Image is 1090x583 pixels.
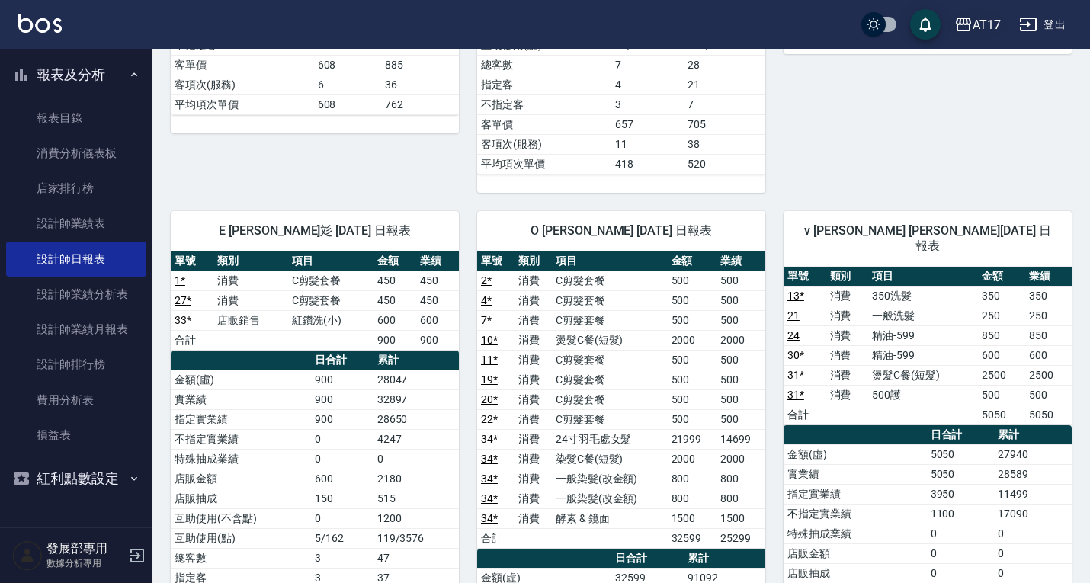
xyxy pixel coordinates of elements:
td: 5050 [1025,405,1072,424]
h5: 發展部專用 [46,541,124,556]
td: 不指定實業績 [171,429,311,449]
th: 項目 [288,251,373,271]
td: 一般染髮(改金額) [552,489,668,508]
th: 累計 [373,351,459,370]
th: 業績 [416,251,459,271]
td: 608 [314,94,382,114]
div: AT17 [973,15,1001,34]
td: 0 [927,563,995,583]
span: v [PERSON_NAME] [PERSON_NAME][DATE] 日報表 [802,223,1053,254]
td: 0 [994,543,1072,563]
td: 600 [978,345,1024,365]
th: 金額 [668,251,717,271]
td: 精油-599 [868,345,978,365]
td: 店販抽成 [784,563,927,583]
td: 合計 [477,528,515,548]
td: 不指定客 [477,94,611,114]
td: 3 [611,94,684,114]
td: 2000 [717,330,765,350]
td: 500 [978,385,1024,405]
img: Logo [18,14,62,33]
td: 500 [1025,385,1072,405]
td: C剪髮套餐 [552,310,668,330]
td: 600 [416,310,459,330]
td: 4 [611,75,684,94]
td: 28047 [373,370,459,389]
td: 350 [978,286,1024,306]
td: 金額(虛) [171,370,311,389]
th: 項目 [552,251,668,271]
td: 850 [1025,325,1072,345]
td: 客項次(服務) [477,134,611,154]
td: C剪髮套餐 [552,350,668,370]
td: 客項次(服務) [171,75,314,94]
td: 精油-599 [868,325,978,345]
td: 2000 [668,449,717,469]
td: 不指定實業績 [784,504,927,524]
th: 單號 [171,251,213,271]
td: 2500 [1025,365,1072,385]
a: 店家排行榜 [6,171,146,206]
td: 消費 [515,489,552,508]
button: AT17 [948,9,1007,40]
a: 設計師業績表 [6,206,146,241]
td: 一般洗髮 [868,306,978,325]
td: 消費 [515,449,552,469]
table: a dense table [477,251,765,549]
td: 0 [311,429,373,449]
td: 21999 [668,429,717,449]
td: 店販抽成 [171,489,311,508]
td: 7 [684,94,765,114]
td: 800 [668,489,717,508]
td: 0 [311,449,373,469]
td: C剪髮套餐 [552,271,668,290]
td: 608 [314,55,382,75]
td: 合計 [171,330,213,350]
td: 一般染髮(改金額) [552,469,668,489]
td: 27940 [994,444,1072,464]
td: 消費 [515,330,552,350]
button: 紅利點數設定 [6,459,146,498]
td: 657 [611,114,684,134]
td: 5050 [978,405,1024,424]
td: 500 [668,350,717,370]
td: 店販銷售 [213,310,287,330]
td: 平均項次單價 [171,94,314,114]
td: 消費 [826,345,869,365]
td: 800 [717,469,765,489]
td: 5/162 [311,528,373,548]
th: 類別 [515,251,552,271]
td: 0 [927,543,995,563]
td: 染髮C餐(短髮) [552,449,668,469]
td: 500 [717,389,765,409]
th: 日合計 [611,549,684,569]
td: 互助使用(點) [171,528,311,548]
table: a dense table [784,267,1072,425]
td: C剪髮套餐 [552,409,668,429]
a: 消費分析儀表板 [6,136,146,171]
td: 24寸羽毛處女髮 [552,429,668,449]
td: 520 [684,154,765,174]
td: 消費 [515,350,552,370]
td: 600 [311,469,373,489]
td: 900 [311,370,373,389]
td: 25299 [717,528,765,548]
span: O [PERSON_NAME] [DATE] 日報表 [495,223,747,239]
th: 累計 [684,549,765,569]
button: 登出 [1013,11,1072,39]
p: 數據分析專用 [46,556,124,570]
td: 消費 [515,310,552,330]
th: 類別 [213,251,287,271]
td: 消費 [213,271,287,290]
td: 7 [611,55,684,75]
td: 762 [381,94,459,114]
td: 500 [717,350,765,370]
td: 消費 [826,286,869,306]
td: 消費 [515,271,552,290]
a: 損益表 [6,418,146,453]
th: 單號 [784,267,826,287]
td: 600 [1025,345,1072,365]
td: 消費 [515,469,552,489]
td: 消費 [826,365,869,385]
td: 1200 [373,508,459,528]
